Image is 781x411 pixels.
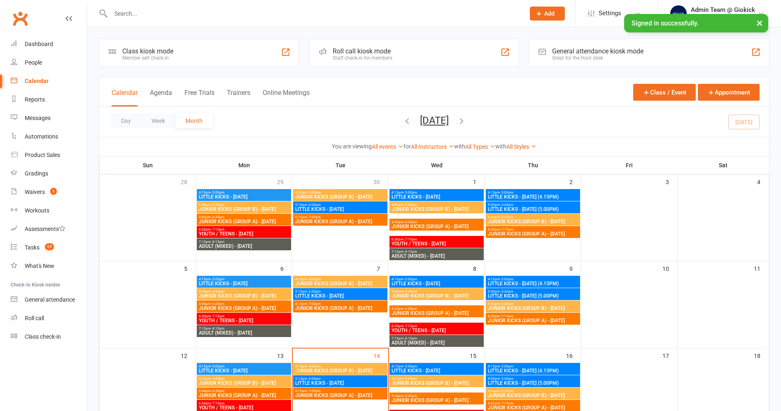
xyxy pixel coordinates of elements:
[500,389,513,393] span: - 6:30pm
[307,290,321,293] span: - 6:00pm
[391,207,482,212] span: JUNIOR KICKS (GROUP B) - [DATE]
[403,191,417,194] span: - 5:00pm
[307,302,321,306] span: - 7:00pm
[198,377,289,381] span: 5:00pm
[403,143,411,150] strong: for
[211,215,224,219] span: - 6:30pm
[552,55,643,61] div: Great for the front desk
[487,293,578,298] span: LITTLE KICKS - [DATE] (5.00PM)
[11,328,87,346] a: Class kiosk mode
[403,238,417,241] span: - 7:15pm
[111,113,141,128] button: Day
[391,290,482,293] span: 5:00pm
[754,349,769,362] div: 18
[280,261,292,275] div: 6
[372,143,403,150] a: All events
[377,261,388,275] div: 7
[506,143,536,150] a: All Styles
[389,157,485,174] th: Wed
[198,306,289,311] span: JUNIOR KICKS (GROUP A) - [DATE]
[391,365,482,368] span: 4:15pm
[11,309,87,328] a: Roll call
[391,340,482,345] span: ADULT (MIXED) - [DATE]
[495,143,506,150] strong: with
[391,241,482,246] span: YOUTH / TEENS - [DATE]
[25,133,58,140] div: Automations
[10,8,30,29] a: Clubworx
[454,143,465,150] strong: with
[391,368,482,373] span: LITTLE KICKS - [DATE]
[403,337,417,340] span: - 8:15pm
[487,215,578,219] span: 5:45pm
[569,175,581,188] div: 2
[150,89,172,106] button: Agenda
[373,349,388,362] div: 14
[11,127,87,146] a: Automations
[198,207,289,212] span: JUNIOR KICKS (GROUP B) - [DATE]
[141,113,175,128] button: Week
[307,277,321,281] span: - 5:00pm
[307,191,321,194] span: - 5:00pm
[11,238,87,257] a: Tasks 17
[599,4,621,23] span: Settings
[487,365,578,368] span: 4:15pm
[11,183,87,201] a: Waivers 1
[292,157,389,174] th: Tue
[500,377,513,381] span: - 5:45pm
[487,290,578,293] span: 5:00pm
[11,220,87,238] a: Assessments
[403,324,417,328] span: - 7:15pm
[391,394,482,398] span: 5:45pm
[403,377,417,381] span: - 5:45pm
[211,228,224,231] span: - 7:15pm
[198,293,289,298] span: JUNIOR KICKS (GROUP B) - [DATE]
[277,349,292,362] div: 13
[754,261,769,275] div: 11
[11,201,87,220] a: Workouts
[122,55,173,61] div: Member self check-in
[50,188,57,195] span: 1
[500,402,513,405] span: - 7:15pm
[25,333,61,340] div: Class check-in
[295,219,386,224] span: JUNIOR KICKS (GROUP A) - [DATE]
[391,281,482,286] span: LITTLE KICKS - [DATE]
[25,263,54,269] div: What's New
[25,41,53,47] div: Dashboard
[403,307,417,311] span: - 6:30pm
[11,257,87,275] a: What's New
[391,398,482,403] span: JUNIOR KICKS (GROUP A) - [DATE]
[25,96,45,103] div: Reports
[198,277,289,281] span: 4:15pm
[757,175,769,188] div: 4
[487,393,578,398] span: JUNIOR KICKS (GROUP B) - [DATE]
[391,250,482,254] span: 7:15pm
[307,365,321,368] span: - 5:00pm
[470,349,485,362] div: 15
[500,228,513,231] span: - 7:15pm
[500,302,513,306] span: - 6:30pm
[211,191,224,194] span: - 5:00pm
[211,290,224,293] span: - 5:45pm
[295,302,386,306] span: 6:15pm
[211,240,224,244] span: - 8:15pm
[391,203,482,207] span: 5:00pm
[391,224,482,229] span: JUNIOR KICKS (GROUP A) - [DATE]
[198,393,289,398] span: JUNIOR KICKS (GROUP A) - [DATE]
[487,194,578,199] span: LITTLE KICKS - [DATE] (4.15PM)
[487,231,578,236] span: JUNIOR KICKS (GROUP A) - [DATE]
[691,14,755,21] div: Giokick Martial Arts
[198,191,289,194] span: 4:15pm
[295,290,386,293] span: 5:15pm
[198,215,289,219] span: 5:45pm
[11,146,87,164] a: Product Sales
[391,293,482,298] span: JUNIOR KICKS (GROUP B) - [DATE]
[487,228,578,231] span: 6:30pm
[333,47,392,55] div: Roll call kiosk mode
[487,191,578,194] span: 4:15pm
[198,290,289,293] span: 5:00pm
[500,277,513,281] span: - 5:00pm
[211,327,224,330] span: - 8:15pm
[487,203,578,207] span: 5:00pm
[277,175,292,188] div: 29
[473,261,485,275] div: 8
